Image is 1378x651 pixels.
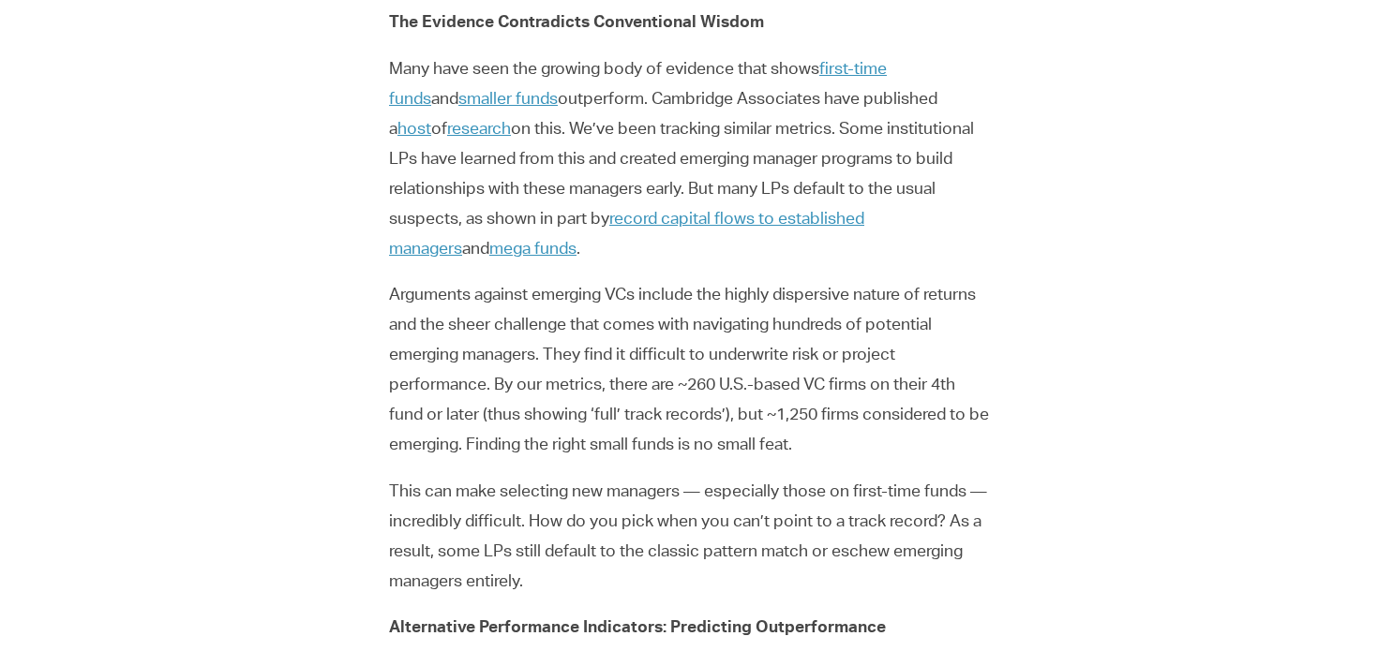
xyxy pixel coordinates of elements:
a: first-time funds [389,62,887,109]
strong: The Evidence Contradicts Conventional Wisdom [389,15,764,32]
p: Arguments against emerging VCs include the highly dispersive nature of returns and the sheer chal... [389,281,989,461]
a: record capital flows to established managers [389,212,864,259]
a: smaller funds [458,92,558,109]
p: Many have seen the growing body of evidence that shows and outperform. Cambridge Associates have ... [389,55,989,265]
strong: Alternative Performance Indicators: Predicting Outperformance [389,620,886,637]
p: This can make selecting new managers — especially those on first-time funds — incredibly difficul... [389,478,989,598]
a: research [447,122,511,139]
a: mega funds [489,242,577,259]
a: host [397,122,431,139]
